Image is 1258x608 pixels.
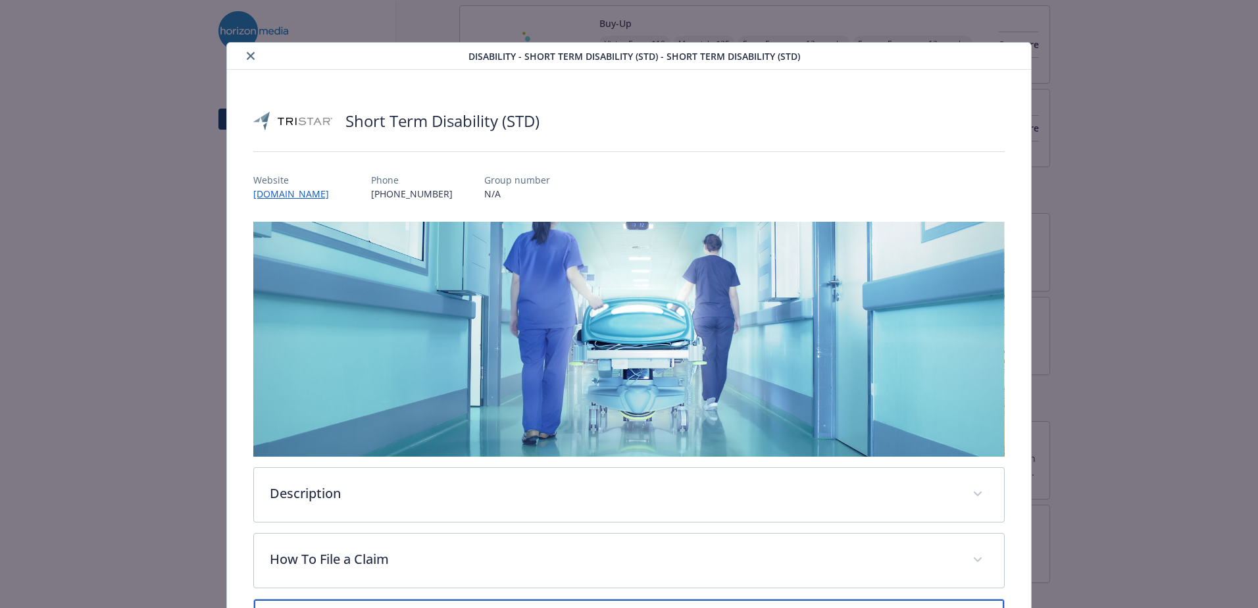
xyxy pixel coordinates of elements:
div: Description [254,468,1004,522]
p: N/A [484,187,550,201]
p: Description [270,484,957,503]
a: [DOMAIN_NAME] [253,188,340,200]
p: Group number [484,173,550,187]
p: Phone [371,173,453,187]
h2: Short Term Disability (STD) [345,110,540,132]
img: TRISTAR Insurance Group [253,101,332,141]
p: [PHONE_NUMBER] [371,187,453,201]
div: How To File a Claim [254,534,1004,588]
span: Disability - Short Term Disability (STD) - Short Term Disability (STD) [468,49,800,63]
p: Website [253,173,340,187]
button: close [243,48,259,64]
img: banner [253,222,1005,457]
p: How To File a Claim [270,549,957,569]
